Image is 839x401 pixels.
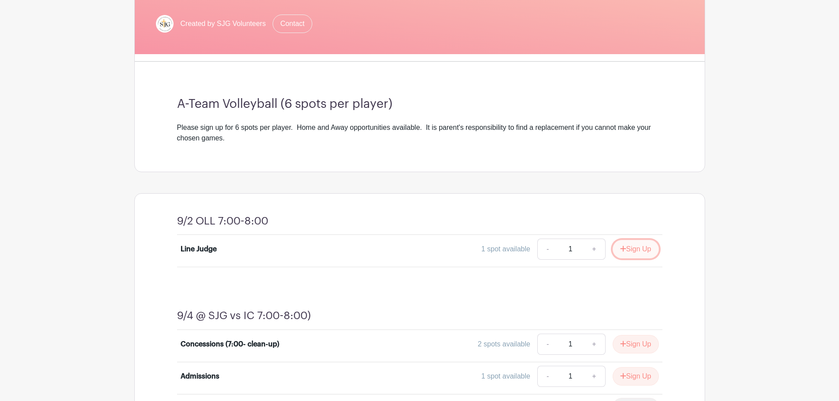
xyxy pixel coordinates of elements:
img: Logo%20jpg.jpg [156,15,174,33]
button: Sign Up [613,367,659,386]
div: Admissions [181,371,219,382]
div: 1 spot available [481,244,530,254]
div: Line Judge [181,244,217,254]
a: + [583,334,605,355]
div: Concessions (7:00- clean-up) [181,339,279,349]
button: Sign Up [613,240,659,258]
a: - [537,366,558,387]
a: - [537,334,558,355]
div: 2 spots available [478,339,530,349]
button: Sign Up [613,335,659,353]
a: + [583,239,605,260]
div: Please sign up for 6 spots per player. Home and Away opportunities available. It is parent's resp... [177,122,662,143]
span: Created by SJG Volunteers [181,18,266,29]
a: Contact [273,15,312,33]
h4: 9/2 OLL 7:00-8:00 [177,215,268,228]
a: - [537,239,558,260]
div: 1 spot available [481,371,530,382]
h3: A-Team Volleyball (6 spots per player) [177,97,662,112]
a: + [583,366,605,387]
h4: 9/4 @ SJG vs IC 7:00-8:00) [177,309,311,322]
